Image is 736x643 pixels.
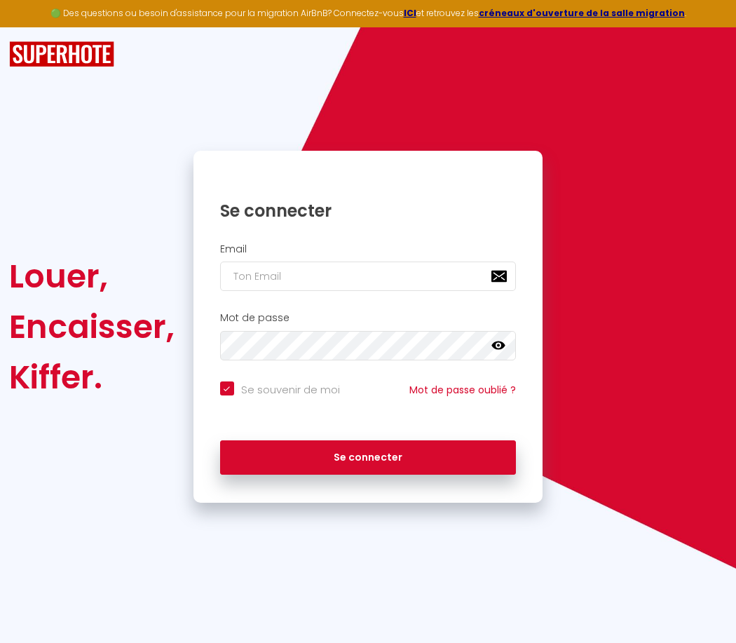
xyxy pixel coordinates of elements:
a: créneaux d'ouverture de la salle migration [479,7,685,19]
div: Kiffer. [9,352,175,402]
a: ICI [404,7,416,19]
h2: Email [220,243,517,255]
input: Ton Email [220,262,517,291]
div: Encaisser, [9,302,175,352]
img: SuperHote logo [9,41,114,67]
div: Louer, [9,251,175,302]
a: Mot de passe oublié ? [409,383,516,397]
button: Se connecter [220,440,517,475]
h2: Mot de passe [220,312,517,324]
h1: Se connecter [220,200,517,222]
